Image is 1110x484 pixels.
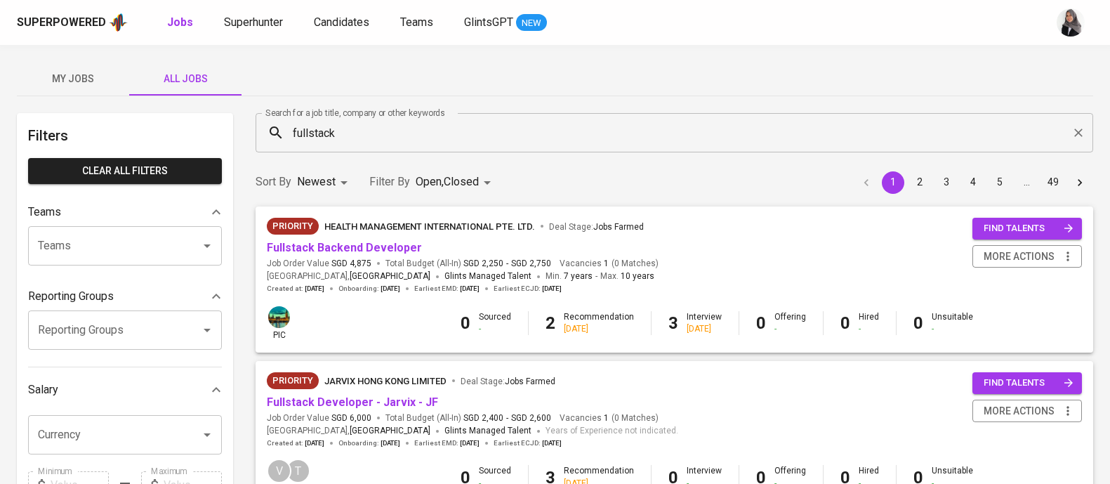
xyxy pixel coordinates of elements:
[595,270,597,284] span: -
[972,245,1082,268] button: more actions
[197,236,217,256] button: Open
[560,412,659,424] span: Vacancies ( 0 Matches )
[461,313,470,333] b: 0
[909,171,931,194] button: Go to page 2
[494,438,562,448] span: Earliest ECJD :
[385,412,551,424] span: Total Budget (All-In)
[464,14,547,32] a: GlintsGPT NEW
[350,424,430,438] span: [GEOGRAPHIC_DATA]
[268,306,290,328] img: a5d44b89-0c59-4c54-99d0-a63b29d42bd3.jpg
[564,271,593,281] span: 7 years
[560,258,659,270] span: Vacancies ( 0 Matches )
[506,412,508,424] span: -
[463,258,503,270] span: SGD 2,250
[516,16,547,30] span: NEW
[28,124,222,147] h6: Filters
[25,70,121,88] span: My Jobs
[297,169,352,195] div: Newest
[267,270,430,284] span: [GEOGRAPHIC_DATA] ,
[444,271,531,281] span: Glints Managed Talent
[267,218,319,235] div: New Job received from Demand Team
[853,171,1093,194] nav: pagination navigation
[935,171,958,194] button: Go to page 3
[1042,171,1064,194] button: Go to page 49
[984,403,1055,420] span: more actions
[197,425,217,445] button: Open
[932,323,973,335] div: -
[687,323,722,335] div: [DATE]
[546,271,593,281] span: Min.
[28,381,58,398] p: Salary
[28,198,222,226] div: Teams
[621,271,654,281] span: 10 years
[197,320,217,340] button: Open
[542,438,562,448] span: [DATE]
[28,282,222,310] div: Reporting Groups
[984,221,1073,237] span: find talents
[1015,175,1038,189] div: …
[324,221,535,232] span: HEALTH MANAGEMENT INTERNATIONAL PTE. LTD.
[546,313,555,333] b: 2
[28,376,222,404] div: Salary
[297,174,336,190] p: Newest
[989,171,1011,194] button: Go to page 5
[400,14,436,32] a: Teams
[338,438,400,448] span: Onboarding :
[28,288,114,305] p: Reporting Groups
[324,376,447,386] span: Jarvix Hong Kong Limited
[305,284,324,294] span: [DATE]
[331,412,371,424] span: SGD 6,000
[511,412,551,424] span: SGD 2,600
[859,311,879,335] div: Hired
[267,395,438,409] a: Fullstack Developer - Jarvix - JF
[414,438,480,448] span: Earliest EMD :
[511,258,551,270] span: SGD 2,750
[479,323,511,335] div: -
[267,438,324,448] span: Created at :
[506,258,508,270] span: -
[687,311,722,335] div: Interview
[381,284,400,294] span: [DATE]
[286,459,310,483] div: T
[305,438,324,448] span: [DATE]
[549,222,644,232] span: Deal Stage :
[267,219,319,233] span: Priority
[28,158,222,184] button: Clear All filters
[602,412,609,424] span: 1
[28,204,61,221] p: Teams
[414,284,480,294] span: Earliest EMD :
[932,311,973,335] div: Unsuitable
[350,270,430,284] span: [GEOGRAPHIC_DATA]
[17,15,106,31] div: Superpowered
[972,218,1082,240] button: find talents
[463,412,503,424] span: SGD 2,400
[972,400,1082,423] button: more actions
[416,169,496,195] div: Open,Closed
[542,284,562,294] span: [DATE]
[267,372,319,389] div: New Job received from Demand Team
[338,284,400,294] span: Onboarding :
[267,241,422,254] a: Fullstack Backend Developer
[564,323,634,335] div: [DATE]
[479,311,511,335] div: Sourced
[1057,8,1085,37] img: sinta.windasari@glints.com
[546,424,678,438] span: Years of Experience not indicated.
[464,15,513,29] span: GlintsGPT
[224,14,286,32] a: Superhunter
[505,377,555,386] span: Jobs Farmed
[109,12,128,33] img: app logo
[256,174,291,190] p: Sort By
[267,459,291,483] div: V
[267,374,319,388] span: Priority
[756,313,766,333] b: 0
[314,14,372,32] a: Candidates
[267,284,324,294] span: Created at :
[774,323,806,335] div: -
[984,248,1055,266] span: more actions
[962,171,984,194] button: Go to page 4
[984,375,1073,391] span: find talents
[600,271,654,281] span: Max.
[381,438,400,448] span: [DATE]
[774,311,806,335] div: Offering
[1069,123,1088,143] button: Clear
